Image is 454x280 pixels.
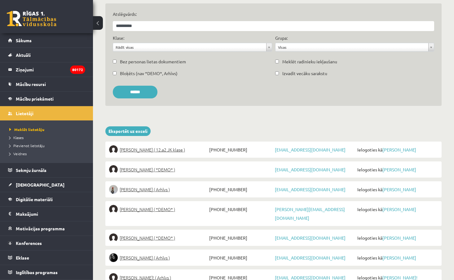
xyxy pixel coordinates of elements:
[109,165,118,174] img: Evita Zandersone
[9,135,87,140] a: Klases
[109,185,118,194] img: Kristīne Zandersone
[208,233,273,242] span: [PHONE_NUMBER]
[16,96,54,102] span: Mācību priekšmeti
[8,192,85,206] a: Digitālie materiāli
[9,127,87,132] a: Meklēt lietotāju
[109,145,118,154] img: Amanda Zandersone
[105,126,151,136] a: Eksportēt uz exceli
[208,253,273,262] span: [PHONE_NUMBER]
[109,253,208,262] a: [PERSON_NAME] ( Arhīvs )
[382,167,416,172] a: [PERSON_NAME]
[109,185,208,194] a: [PERSON_NAME] ( Arhīvs )
[382,147,416,152] a: [PERSON_NAME]
[109,205,118,214] img: Laine Zandersone
[16,52,31,58] span: Aktuāli
[16,196,53,202] span: Digitālie materiāli
[275,167,346,172] a: [EMAIL_ADDRESS][DOMAIN_NAME]
[282,70,327,77] label: Izvadīt vecāku sarakstu
[16,255,29,260] span: Eklase
[109,165,208,174] a: [PERSON_NAME] ( *DEMO* )
[8,106,85,120] a: Lietotāji
[70,65,85,74] i: 80172
[9,143,45,148] span: Pievienot lietotāju
[382,255,416,260] a: [PERSON_NAME]
[16,38,32,43] span: Sākums
[16,182,64,187] span: [DEMOGRAPHIC_DATA]
[16,81,46,87] span: Mācību resursi
[275,187,346,192] a: [EMAIL_ADDRESS][DOMAIN_NAME]
[8,251,85,265] a: Eklase
[8,207,85,221] a: Maksājumi
[382,235,416,241] a: [PERSON_NAME]
[109,145,208,154] a: [PERSON_NAME] ( 12.a2 JK klase )
[8,221,85,236] a: Motivācijas programma
[208,185,273,194] span: [PHONE_NUMBER]
[16,62,85,77] legend: Ziņojumi
[109,253,118,262] img: Līga Zandersone
[120,185,170,194] span: [PERSON_NAME] ( Arhīvs )
[356,253,438,262] span: Ielogoties kā
[16,207,85,221] legend: Maksājumi
[9,127,44,132] span: Meklēt lietotāju
[16,240,42,246] span: Konferences
[275,255,346,260] a: [EMAIL_ADDRESS][DOMAIN_NAME]
[120,205,175,214] span: [PERSON_NAME] ( *DEMO* )
[116,43,264,51] span: Rādīt visas
[356,165,438,174] span: Ielogoties kā
[275,147,346,152] a: [EMAIL_ADDRESS][DOMAIN_NAME]
[8,236,85,250] a: Konferences
[109,233,118,242] img: Līga Zandersone
[9,135,24,140] span: Klases
[120,70,178,77] label: Bloķēts (nav *DEMO*, Arhīvs)
[282,58,337,65] label: Meklēt radinieku iekļaušanu
[120,253,170,262] span: [PERSON_NAME] ( Arhīvs )
[109,205,208,214] a: [PERSON_NAME] ( *DEMO* )
[113,43,272,51] a: Rādīt visas
[9,143,87,148] a: Pievienot lietotāju
[16,269,58,275] span: Izglītības programas
[275,206,345,221] a: [PERSON_NAME][EMAIL_ADDRESS][DOMAIN_NAME]
[208,205,273,214] span: [PHONE_NUMBER]
[8,92,85,106] a: Mācību priekšmeti
[275,235,346,241] a: [EMAIL_ADDRESS][DOMAIN_NAME]
[8,77,85,91] a: Mācību resursi
[120,233,175,242] span: [PERSON_NAME] ( *DEMO* )
[16,226,65,231] span: Motivācijas programma
[208,145,273,154] span: [PHONE_NUMBER]
[8,62,85,77] a: Ziņojumi80172
[275,43,434,51] a: Visas
[382,187,416,192] a: [PERSON_NAME]
[9,151,87,156] a: Veidnes
[16,167,46,173] span: Sekmju žurnāls
[8,48,85,62] a: Aktuāli
[120,165,175,174] span: [PERSON_NAME] ( *DEMO* )
[8,163,85,177] a: Sekmju žurnāls
[356,145,438,154] span: Ielogoties kā
[8,33,85,47] a: Sākums
[278,43,426,51] span: Visas
[275,35,288,41] label: Grupa:
[113,11,434,17] label: Atslēgvārds:
[8,265,85,279] a: Izglītības programas
[382,206,416,212] a: [PERSON_NAME]
[356,185,438,194] span: Ielogoties kā
[356,233,438,242] span: Ielogoties kā
[113,35,124,41] label: Klase:
[120,145,185,154] span: [PERSON_NAME] ( 12.a2 JK klase )
[120,58,186,65] label: Bez personas lietas dokumentiem
[356,205,438,214] span: Ielogoties kā
[109,233,208,242] a: [PERSON_NAME] ( *DEMO* )
[16,111,33,116] span: Lietotāji
[9,151,27,156] span: Veidnes
[8,178,85,192] a: [DEMOGRAPHIC_DATA]
[7,11,56,26] a: Rīgas 1. Tālmācības vidusskola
